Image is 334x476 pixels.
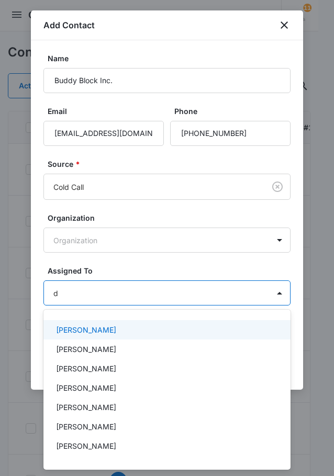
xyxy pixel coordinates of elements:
p: [PERSON_NAME] [56,460,116,471]
p: [PERSON_NAME] [56,344,116,355]
p: [PERSON_NAME] [56,440,116,451]
p: [PERSON_NAME] [56,324,116,335]
p: [PERSON_NAME] [56,402,116,413]
p: [PERSON_NAME] [56,363,116,374]
p: [PERSON_NAME] [56,382,116,393]
p: [PERSON_NAME] [56,421,116,432]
